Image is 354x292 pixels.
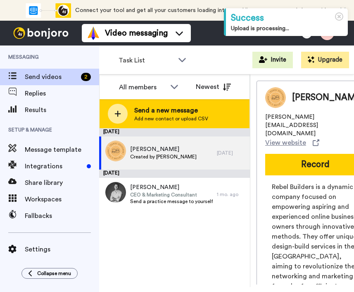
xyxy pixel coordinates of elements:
[37,270,71,277] span: Collapse menu
[25,161,83,171] span: Integrations
[130,153,197,160] span: Created by [PERSON_NAME]
[265,138,306,148] span: View website
[119,82,166,92] div: All members
[265,138,319,148] a: View website
[231,24,343,33] div: Upload is processing...
[10,27,72,39] img: bj-logo-header-white.svg
[130,198,213,205] span: Send a practice message to yourself
[81,73,91,81] div: 2
[130,145,197,153] span: [PERSON_NAME]
[105,182,126,203] img: 18b98fcd-545c-4ba7-b703-f829fd516e68.jpg
[25,145,99,155] span: Message template
[134,105,208,115] span: Send a new message
[25,244,99,254] span: Settings
[130,183,213,191] span: [PERSON_NAME]
[25,194,99,204] span: Workspaces
[25,89,99,98] span: Replies
[134,115,208,122] span: Add new contact or upload CSV
[190,79,237,95] button: Newest
[25,211,99,221] span: Fallbacks
[25,105,99,115] span: Results
[75,7,333,34] span: Connect your tool and get all your customers loading into a tasklist so you can send them a video...
[25,178,99,188] span: Share library
[25,72,78,82] span: Send videos
[252,52,293,68] button: Invite
[130,191,213,198] span: CEO & Marketing Consultant
[119,55,174,65] span: Task List
[217,150,246,156] div: [DATE]
[105,141,126,161] img: 915bc65c-1053-4746-ae19-240c4fe2fd7a.png
[265,87,286,108] img: Image of Sherby
[21,268,78,279] button: Collapse menu
[231,12,343,24] div: Success
[301,52,349,68] button: Upgrade
[105,27,168,39] span: Video messaging
[87,26,100,40] img: vm-color.svg
[26,3,71,18] div: animation
[99,128,250,136] div: [DATE]
[217,191,246,198] div: 1 mo. ago
[99,170,250,178] div: [DATE]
